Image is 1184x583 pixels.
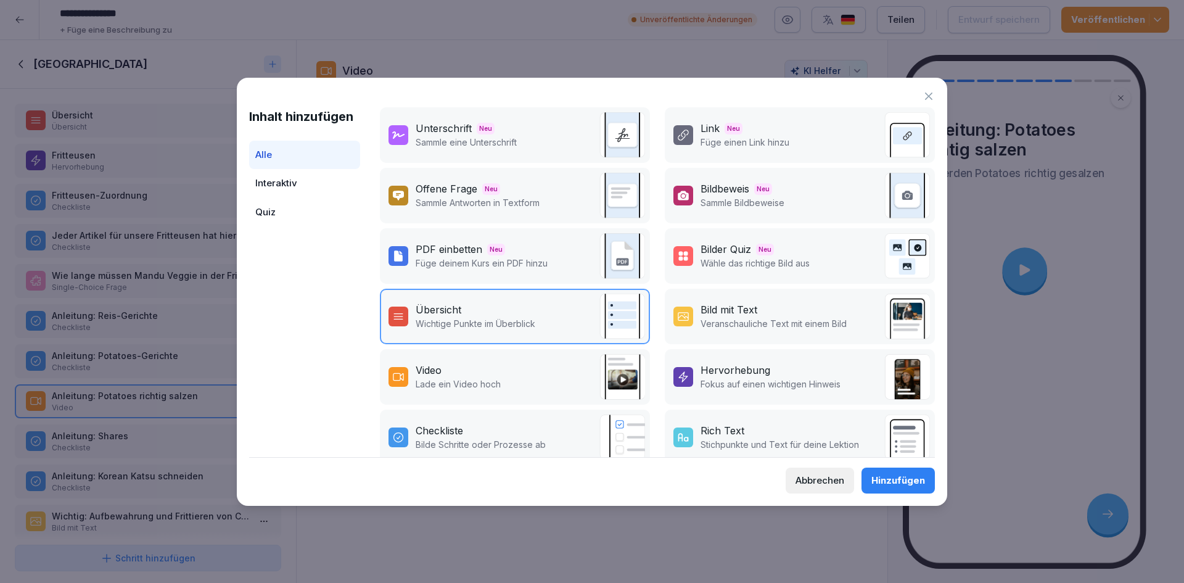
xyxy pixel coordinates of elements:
[754,183,772,195] span: Neu
[701,121,720,136] div: Link
[871,474,925,487] div: Hinzufügen
[482,183,500,195] span: Neu
[795,474,844,487] div: Abbrechen
[599,173,645,218] img: text_response.svg
[599,415,645,460] img: checklist.svg
[416,196,540,209] p: Sammle Antworten in Textform
[701,196,784,209] p: Sammle Bildbeweise
[701,242,751,257] div: Bilder Quiz
[416,302,461,317] div: Übersicht
[416,257,548,270] p: Füge deinem Kurs ein PDF hinzu
[884,173,930,218] img: image_upload.svg
[884,233,930,279] img: image_quiz.svg
[786,468,854,494] button: Abbrechen
[477,123,495,134] span: Neu
[487,244,505,255] span: Neu
[416,242,482,257] div: PDF einbetten
[599,294,645,339] img: overview.svg
[725,123,742,134] span: Neu
[249,107,360,126] h1: Inhalt hinzufügen
[701,423,744,438] div: Rich Text
[416,121,472,136] div: Unterschrift
[416,378,501,391] p: Lade ein Video hoch
[249,169,360,198] div: Interaktiv
[861,468,935,494] button: Hinzufügen
[599,233,645,279] img: pdf_embed.svg
[701,181,749,196] div: Bildbeweis
[249,198,360,227] div: Quiz
[701,136,789,149] p: Füge einen Link hinzu
[249,141,360,170] div: Alle
[701,363,770,378] div: Hervorhebung
[701,438,859,451] p: Stichpunkte und Text für deine Lektion
[416,438,546,451] p: Bilde Schritte oder Prozesse ab
[599,354,645,400] img: video.png
[884,112,930,158] img: link.svg
[884,354,930,400] img: callout.png
[701,302,757,317] div: Bild mit Text
[416,423,463,438] div: Checkliste
[599,112,645,158] img: signature.svg
[416,363,442,378] div: Video
[756,244,774,255] span: Neu
[701,378,841,391] p: Fokus auf einen wichtigen Hinweis
[416,136,517,149] p: Sammle eine Unterschrift
[416,317,535,330] p: Wichtige Punkte im Überblick
[884,294,930,339] img: text_image.png
[701,257,810,270] p: Wähle das richtige Bild aus
[884,415,930,460] img: richtext.svg
[416,181,477,196] div: Offene Frage
[701,317,847,330] p: Veranschauliche Text mit einem Bild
